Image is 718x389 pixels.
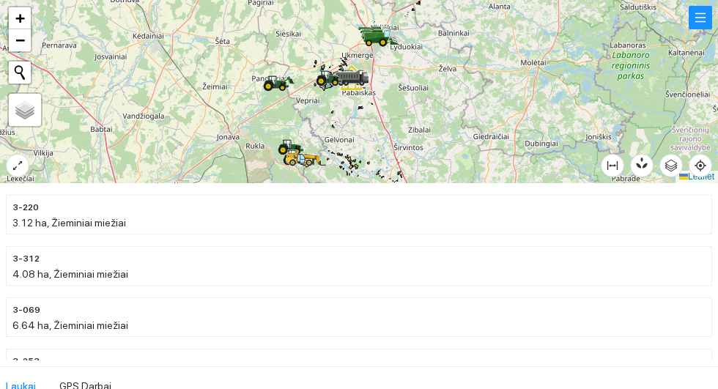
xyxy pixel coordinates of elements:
[12,252,40,266] span: 3-312
[12,355,40,368] span: 3-253
[679,171,714,182] a: Leaflet
[689,160,711,171] span: aim
[12,319,128,331] span: 6.64 ha, Žieminiai miežiai
[689,154,712,177] button: aim
[9,7,31,29] a: Zoom in
[602,160,623,171] span: column-width
[9,62,31,84] button: Initiate a new search
[12,217,126,229] span: 3.12 ha, Žieminiai miežiai
[9,94,41,126] a: Layers
[12,201,39,215] span: 3-220
[7,160,29,171] span: expand-alt
[6,154,29,177] button: expand-alt
[15,31,25,49] span: −
[9,29,31,51] a: Zoom out
[12,268,128,280] span: 4.08 ha, Žieminiai miežiai
[689,6,712,29] button: menu
[15,9,25,27] span: +
[601,154,624,177] button: column-width
[12,303,40,317] span: 3-069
